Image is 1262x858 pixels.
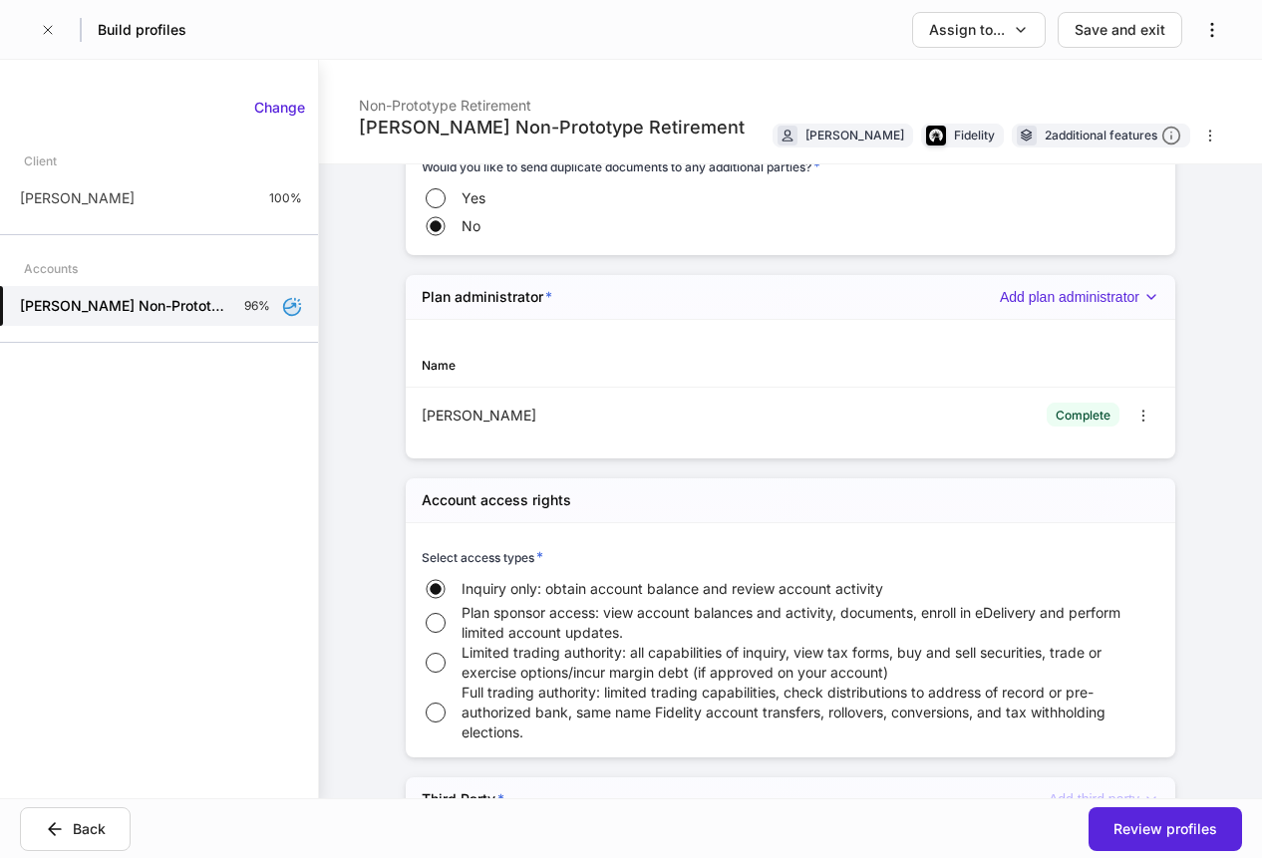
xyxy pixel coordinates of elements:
h5: Account access rights [422,490,571,510]
h5: Third Party [422,789,504,809]
p: [PERSON_NAME] [20,188,135,208]
span: Plan sponsor access: view account balances and activity, documents, enroll in eDelivery and perfo... [462,603,1135,643]
div: [PERSON_NAME] [422,406,790,426]
div: [PERSON_NAME] Non-Prototype Retirement [359,116,745,140]
button: Save and exit [1058,12,1182,48]
div: Review profiles [1113,819,1217,839]
div: Client [24,143,57,178]
p: 100% [269,190,302,206]
p: 96% [244,298,270,314]
div: A maximum of 1 is allowed for this form. [1049,789,1159,809]
div: Accounts [24,251,78,286]
span: Full trading authority: limited trading capabilities, check distributions to address of record or... [462,683,1135,742]
h5: Build profiles [98,20,186,40]
div: Back [73,819,106,839]
div: Fidelity [954,126,995,144]
button: Review profiles [1089,807,1242,851]
div: Name [422,356,790,375]
button: Assign to... [912,12,1046,48]
span: Yes [462,188,485,208]
div: Complete [1056,406,1110,425]
button: Add plan administrator [1000,289,1159,306]
h5: Plan administrator [422,287,552,307]
button: Back [20,807,131,851]
span: No [462,216,480,236]
span: Limited trading authority: all capabilities of inquiry, view tax forms, buy and sell securities, ... [462,643,1135,683]
h6: Select access types [422,547,543,567]
h6: Would you like to send duplicate documents to any additional parties? [422,156,820,176]
h5: [PERSON_NAME] Non-Prototype Retirement [20,296,228,316]
span: Inquiry only: obtain account balance and review account activity [462,579,883,599]
div: Save and exit [1075,20,1165,40]
div: Assign to... [929,20,1005,40]
div: 2 additional features [1045,126,1181,146]
div: Non-Prototype Retirement [359,84,745,116]
div: Change [254,98,305,118]
button: Change [241,92,318,124]
div: [PERSON_NAME] [805,126,904,144]
div: Add third party [1049,791,1159,808]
